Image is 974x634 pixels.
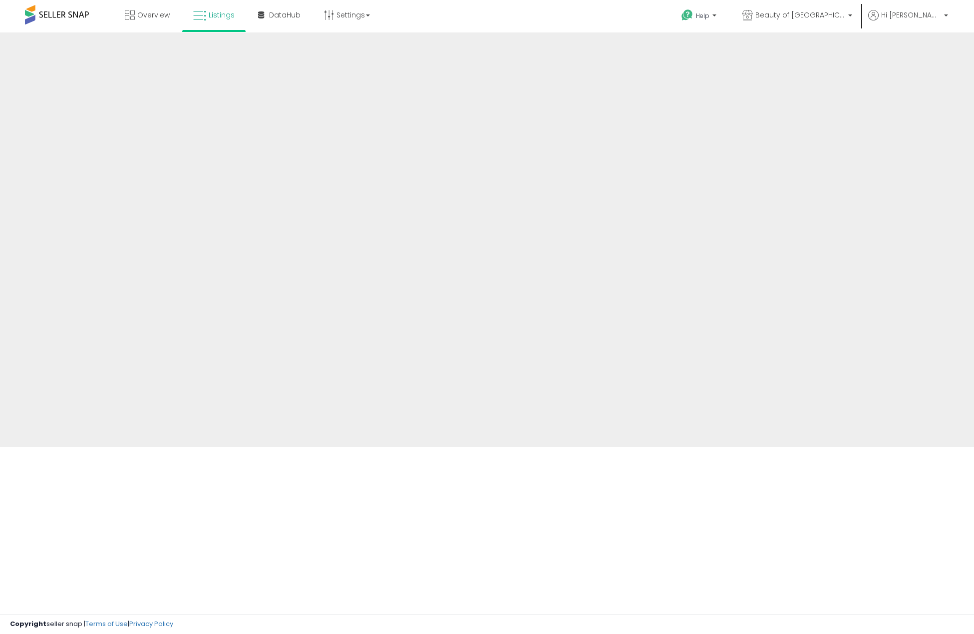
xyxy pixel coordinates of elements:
[137,10,170,20] span: Overview
[868,10,948,32] a: Hi [PERSON_NAME]
[209,10,235,20] span: Listings
[681,9,693,21] i: Get Help
[696,11,709,20] span: Help
[881,10,941,20] span: Hi [PERSON_NAME]
[269,10,301,20] span: DataHub
[673,1,726,32] a: Help
[755,10,845,20] span: Beauty of [GEOGRAPHIC_DATA]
